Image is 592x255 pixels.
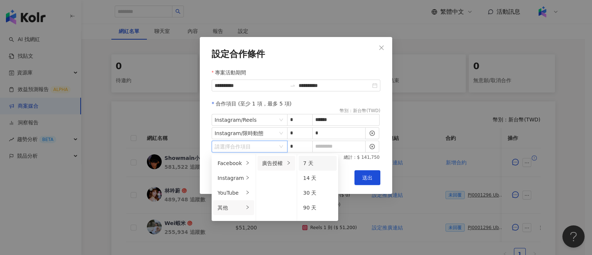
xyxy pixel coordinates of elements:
span: 7 天 [303,160,313,166]
span: 送出 [362,175,373,181]
li: Instagram [213,171,254,185]
span: 30 天 [303,190,316,196]
div: 合作項目 (至少 1 項，最多 5 項) [212,100,380,108]
li: YouTube [213,185,254,200]
span: close [379,45,384,51]
div: 廣告授權 [262,159,285,167]
div: 幣別 ： 新台幣 ( TWD ) [340,108,380,114]
span: right [245,161,250,165]
span: 141,750 [361,155,380,160]
span: swap-right [290,83,296,88]
div: Instagram [218,174,244,182]
span: 14 天 [303,175,316,181]
span: close-circle [370,144,375,149]
span: right [245,190,250,195]
span: Reels [243,117,257,123]
span: 限時動態 [243,130,263,136]
div: YouTube [218,189,244,197]
span: close-circle [370,131,375,136]
span: Instagram / [215,114,285,125]
li: Facebook [213,156,254,171]
span: right [245,205,250,209]
li: 廣告授權 [258,156,295,171]
span: right [286,161,291,165]
div: 其他 [218,204,244,212]
span: Instagram / [215,128,285,139]
div: 設定合作條件 [212,49,380,59]
span: 90 天 [303,205,316,211]
li: 其他 [213,200,254,215]
button: Close [374,40,389,55]
input: 專案活動期間 [215,81,287,90]
label: 專案活動期間 [212,68,252,77]
button: 送出 [354,170,380,185]
span: 總計：$ [344,154,360,161]
div: Facebook [218,159,244,167]
span: to [290,83,296,88]
span: right [245,175,250,180]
